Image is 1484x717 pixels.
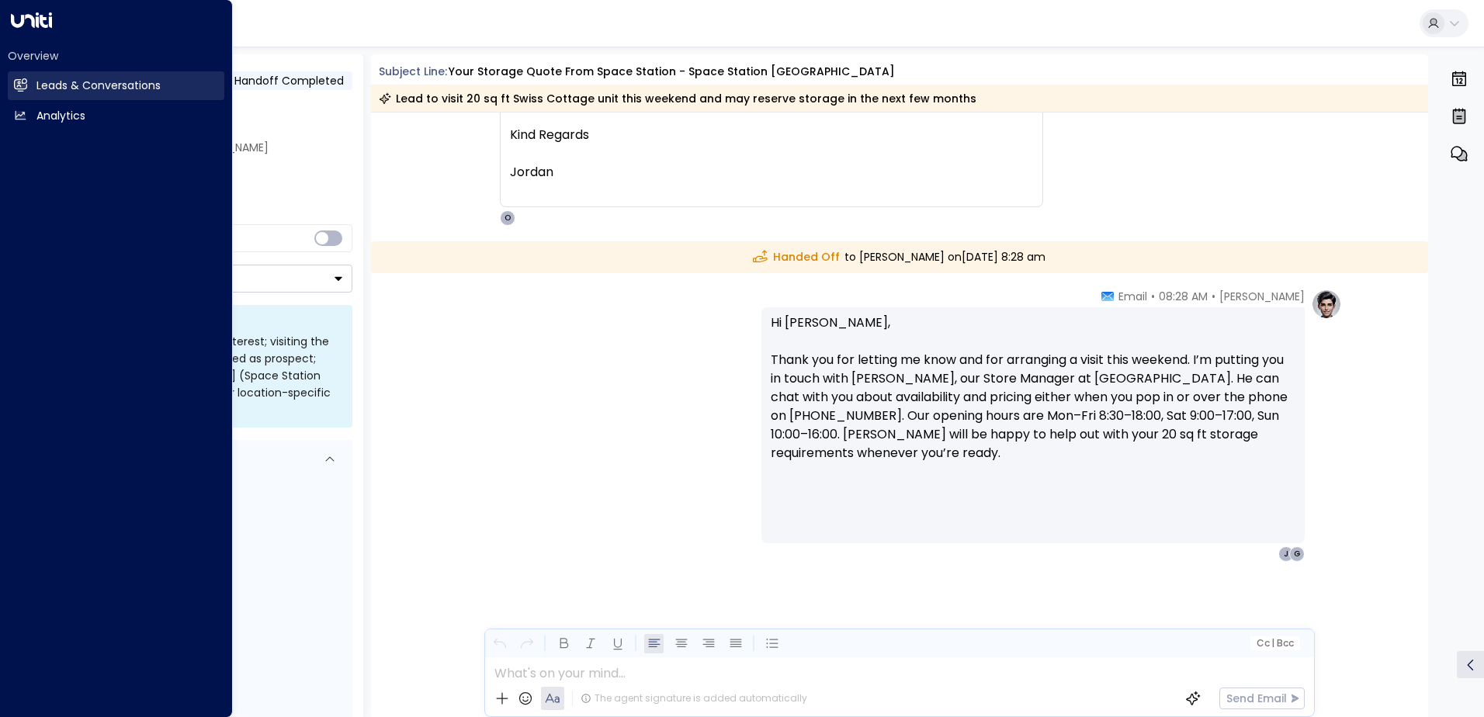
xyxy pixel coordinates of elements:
div: to [PERSON_NAME] on [DATE] 8:28 am [371,241,1429,273]
div: O [500,210,515,226]
button: Undo [490,634,509,653]
div: Lead to visit 20 sq ft Swiss Cottage unit this weekend and may reserve storage in the next few mo... [379,91,976,106]
h2: Overview [8,48,224,64]
div: Jordan [510,163,1033,182]
span: Handed Off [753,249,840,265]
button: Redo [517,634,536,653]
span: Handoff Completed [234,73,344,88]
span: • [1212,289,1215,304]
h2: Analytics [36,108,85,124]
span: 08:28 AM [1159,289,1208,304]
h2: Leads & Conversations [36,78,161,94]
span: | [1271,638,1274,649]
div: Your storage quote from Space Station - Space Station [GEOGRAPHIC_DATA] [449,64,895,80]
div: G [1289,546,1305,562]
div: Kind Regards [510,126,1033,144]
div: J [1278,546,1294,562]
div: The agent signature is added automatically [581,691,807,705]
p: Hi [PERSON_NAME], Thank you for letting me know and for arranging a visit this weekend. I’m putti... [771,313,1295,481]
span: Cc Bcc [1256,638,1293,649]
span: [PERSON_NAME] [1219,289,1305,304]
a: Analytics [8,102,224,130]
span: • [1151,289,1155,304]
span: Email [1118,289,1147,304]
button: Cc|Bcc [1250,636,1299,651]
img: profile-logo.png [1311,289,1342,320]
span: Subject Line: [379,64,447,79]
a: Leads & Conversations [8,71,224,100]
